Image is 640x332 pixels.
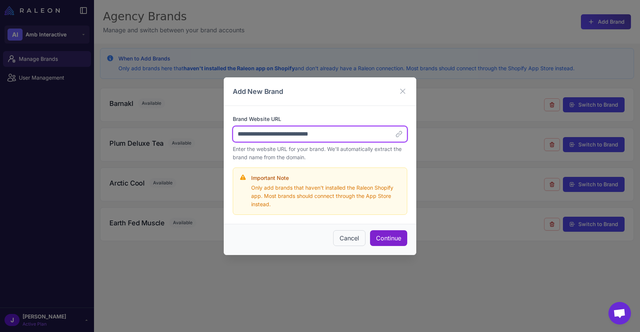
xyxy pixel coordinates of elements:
button: Continue [370,230,407,246]
p: Only add brands that haven't installed the Raleon Shopify app. Most brands should connect through... [251,184,401,208]
h3: Add New Brand [233,86,283,97]
h4: Important Note [251,174,401,182]
button: Cancel [333,230,365,246]
label: Brand Website URL [233,115,407,123]
div: Open chat [608,302,631,324]
p: Enter the website URL for your brand. We'll automatically extract the brand name from the domain. [233,145,407,161]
